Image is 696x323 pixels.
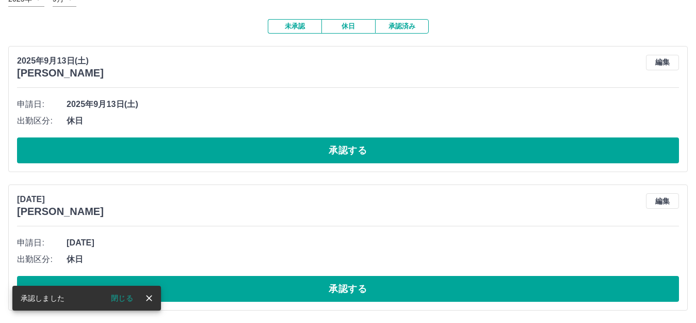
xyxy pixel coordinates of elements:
p: 2025年9月13日(土) [17,55,104,67]
button: 未承認 [268,19,321,34]
div: 承認しました [21,289,64,307]
span: 出勤区分: [17,253,67,266]
button: 承認する [17,137,679,163]
button: 承認する [17,276,679,302]
p: [DATE] [17,193,104,206]
h3: [PERSON_NAME] [17,206,104,218]
span: 2025年9月13日(土) [67,98,679,111]
button: 編集 [646,55,679,70]
span: 休日 [67,115,679,127]
button: 編集 [646,193,679,209]
span: 申請日: [17,237,67,249]
span: [DATE] [67,237,679,249]
span: 出勤区分: [17,115,67,127]
button: 休日 [321,19,375,34]
h3: [PERSON_NAME] [17,67,104,79]
button: 閉じる [103,290,141,306]
span: 休日 [67,253,679,266]
button: 承認済み [375,19,429,34]
span: 申請日: [17,98,67,111]
button: close [141,290,157,306]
